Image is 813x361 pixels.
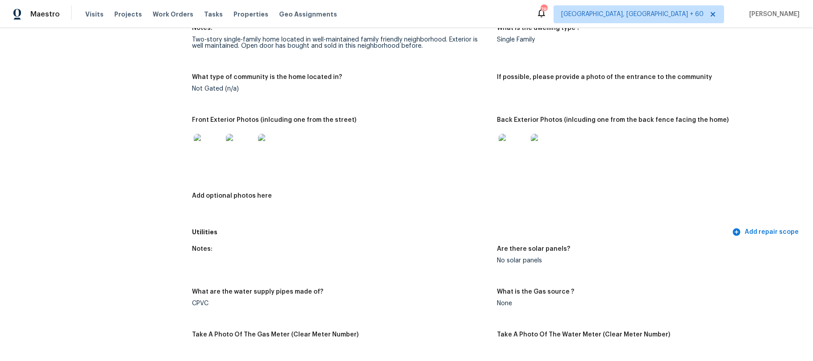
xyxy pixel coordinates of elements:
h5: Are there solar panels? [497,246,570,252]
h5: Back Exterior Photos (inlcuding one from the back fence facing the home) [497,117,729,123]
span: Properties [233,10,268,19]
span: Tasks [204,11,223,17]
h5: Notes: [192,246,213,252]
h5: What is the Gas source ? [497,289,574,295]
span: Geo Assignments [279,10,337,19]
h5: If possible, please provide a photo of the entrance to the community [497,74,712,80]
h5: Add optional photos here [192,193,272,199]
span: [GEOGRAPHIC_DATA], [GEOGRAPHIC_DATA] + 60 [561,10,704,19]
span: Add repair scope [734,227,799,238]
h5: Front Exterior Photos (inlcuding one from the street) [192,117,356,123]
div: CPVC [192,300,490,307]
h5: Take A Photo Of The Water Meter (Clear Meter Number) [497,332,670,338]
div: 783 [541,5,547,14]
div: Two-story single-family home located in well-maintained family friendly neighborhood. Exterior is... [192,37,490,49]
div: Single Family [497,37,795,43]
span: Work Orders [153,10,193,19]
h5: Notes: [192,25,213,31]
div: Not Gated (n/a) [192,86,490,92]
span: [PERSON_NAME] [746,10,800,19]
h5: What is the dwelling type ? [497,25,580,31]
button: Add repair scope [730,224,802,241]
div: None [497,300,795,307]
span: Projects [114,10,142,19]
h5: What are the water supply pipes made of? [192,289,323,295]
div: No solar panels [497,257,795,264]
span: Visits [85,10,104,19]
h5: What type of community is the home located in? [192,74,342,80]
span: Maestro [30,10,60,19]
h5: Take A Photo Of The Gas Meter (Clear Meter Number) [192,332,359,338]
h5: Utilities [192,228,730,237]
